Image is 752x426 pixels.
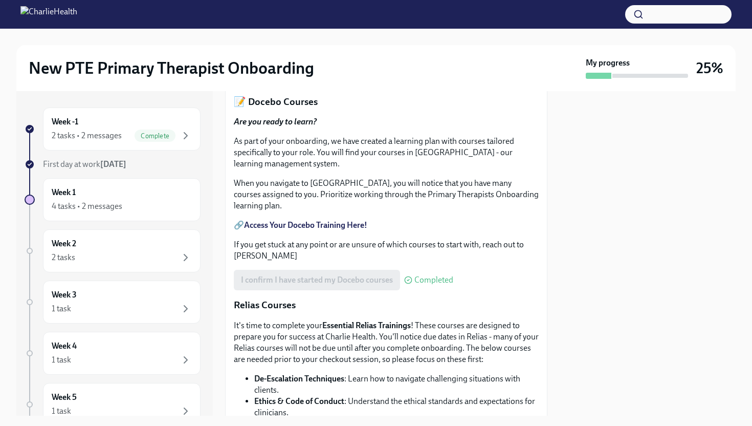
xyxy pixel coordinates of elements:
[52,303,71,314] div: 1 task
[43,159,126,169] span: First day at work
[52,406,71,417] div: 1 task
[135,132,175,140] span: Complete
[234,178,539,211] p: When you navigate to [GEOGRAPHIC_DATA], you will notice that you have many courses assigned to yo...
[25,332,201,375] a: Week 41 task
[25,159,201,170] a: First day at work[DATE]
[254,373,539,396] li: : Learn how to navigate challenging situations with clients.
[234,117,317,126] strong: Are you ready to learn?
[234,220,539,231] p: 🔗
[100,159,126,169] strong: [DATE]
[586,57,630,69] strong: My progress
[52,289,77,301] h6: Week 3
[414,276,453,284] span: Completed
[52,187,76,198] h6: Week 1
[254,396,344,406] strong: Ethics & Code of Conduct
[254,396,539,418] li: : Understand the ethical standards and expectations for clinicians.
[25,383,201,426] a: Week 51 task
[52,116,78,127] h6: Week -1
[244,220,367,230] a: Access Your Docebo Training Here!
[25,108,201,151] a: Week -12 tasks • 2 messagesComplete
[20,6,77,23] img: CharlieHealth
[25,281,201,324] a: Week 31 task
[254,374,344,384] strong: De-Escalation Techniques
[234,136,539,169] p: As part of your onboarding, we have created a learning plan with courses tailored specifically to...
[234,239,539,262] p: If you get stuck at any point or are unsure of which courses to start with, reach out to [PERSON_...
[29,58,314,78] h2: New PTE Primary Therapist Onboarding
[52,354,71,366] div: 1 task
[52,340,77,352] h6: Week 4
[52,252,75,263] div: 2 tasks
[52,201,122,212] div: 4 tasks • 2 messages
[25,178,201,221] a: Week 14 tasks • 2 messages
[52,392,77,403] h6: Week 5
[696,59,723,77] h3: 25%
[234,95,539,109] p: 📝 Docebo Courses
[52,130,122,141] div: 2 tasks • 2 messages
[25,229,201,272] a: Week 22 tasks
[322,321,411,330] strong: Essential Relias Trainings
[234,320,539,365] p: It's time to complete your ! These courses are designed to prepare you for success at Charlie Hea...
[234,299,539,312] p: Relias Courses
[52,238,76,249] h6: Week 2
